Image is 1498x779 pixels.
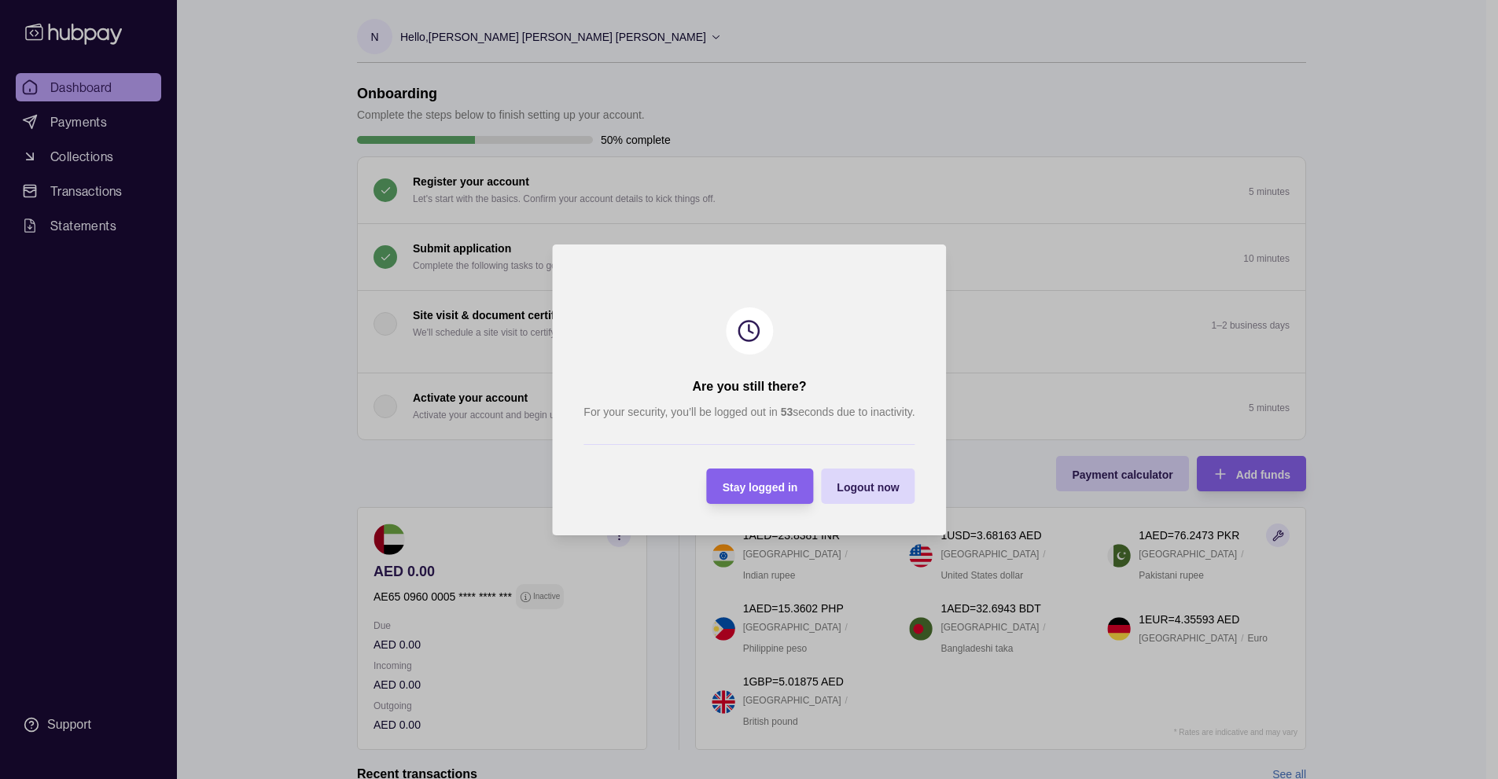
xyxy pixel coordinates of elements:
span: Stay logged in [722,480,797,493]
p: For your security, you’ll be logged out in seconds due to inactivity. [583,403,915,421]
button: Stay logged in [706,469,813,504]
button: Logout now [821,469,915,504]
strong: 53 [780,406,793,418]
h2: Are you still there? [692,378,806,395]
span: Logout now [837,480,899,493]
